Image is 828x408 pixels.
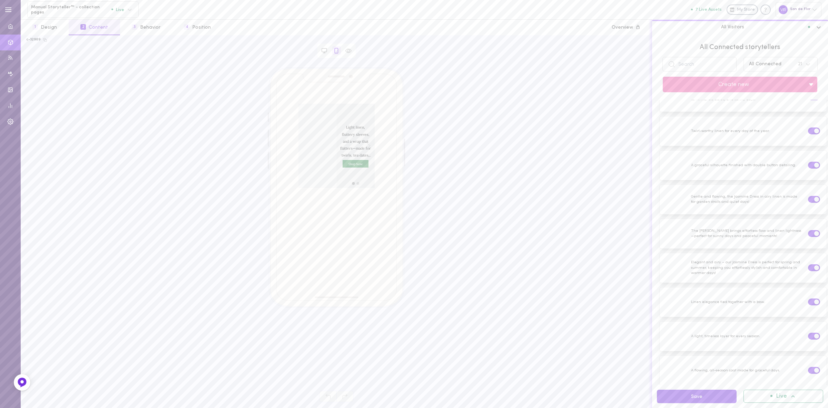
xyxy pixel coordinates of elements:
button: Overview [600,20,652,35]
button: Live [743,390,823,403]
span: Undo [319,391,336,402]
span: Manual Storyteller™ - collection pages [31,4,111,15]
button: 7 Live Assets [691,7,722,12]
span: Redo [336,391,354,402]
span: 1 [32,24,38,30]
input: Search [662,57,737,72]
div: move to slide 1 [351,181,356,186]
span: 21 [798,61,802,68]
div: Son de Flor [776,2,821,17]
button: Create new [663,77,805,92]
span: Light linen, fluttery sleeves, and a wrap that flatters—made for twirls, tea dates, and sunny days! [340,124,371,159]
span: 2 [80,24,86,30]
a: My Store [727,4,758,15]
button: 3Behavior [120,20,172,35]
span: My Store [737,7,755,13]
span: Shop Now [343,160,368,168]
span: All Visitors [721,24,744,30]
a: 7 Live Assets [691,7,727,12]
button: 2Content [69,20,120,35]
div: c-32969 [27,37,41,42]
span: Live [776,393,787,399]
span: 3 [132,24,137,30]
div: Knowledge center [760,4,771,15]
div: All Connected [749,62,781,67]
div: Right arrow [365,104,372,188]
span: 4 [184,24,189,30]
img: Feedback Button [17,377,27,388]
button: 1Design [21,20,69,35]
span: Live [111,7,124,12]
button: Save [657,390,737,403]
div: move to slide 2 [356,181,360,186]
button: 4Position [172,20,223,35]
span: All Connected storytellers [662,42,818,52]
